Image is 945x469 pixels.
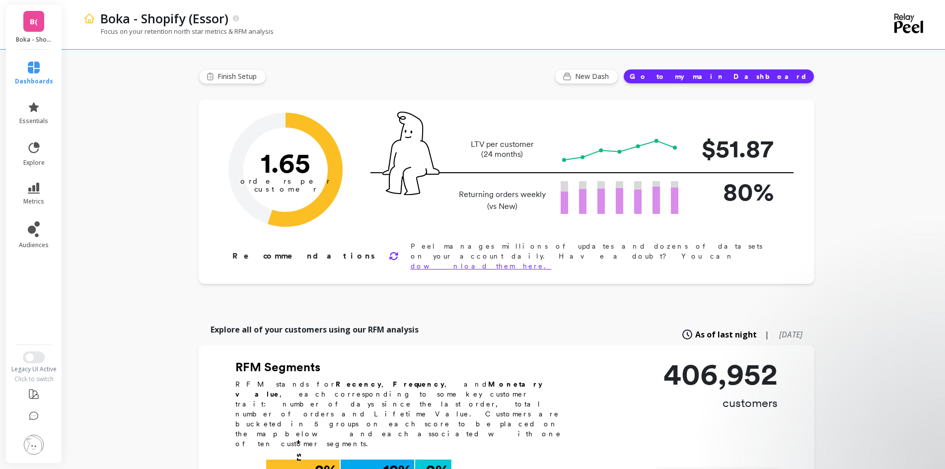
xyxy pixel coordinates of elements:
p: Boka - Shopify (Essor) [16,36,52,44]
div: Legacy UI Active [5,365,63,373]
b: Recency [336,380,381,388]
tspan: orders per [240,177,331,186]
span: [DATE] [779,329,802,340]
span: Finish Setup [218,71,260,81]
p: Boka - Shopify (Essor) [100,10,228,27]
text: 1.65 [261,146,310,179]
p: Recommendations [232,250,377,262]
p: LTV per customer (24 months) [456,139,549,159]
button: Go to my main Dashboard [623,69,814,84]
p: 80% [694,173,774,210]
img: profile picture [24,435,44,455]
p: customers [663,395,778,411]
button: Switch to New UI [23,351,45,363]
p: Explore all of your customers using our RFM analysis [211,324,419,335]
span: metrics [23,198,44,205]
h2: RFM Segments [235,359,573,375]
span: B( [30,16,38,27]
span: dashboards [15,77,53,85]
p: RFM stands for , , and , each corresponding to some key customer trait: number of days since the ... [235,379,573,449]
p: Focus on your retention north star metrics & RFM analysis [83,27,274,36]
b: Frequency [393,380,444,388]
a: download them here. [411,262,552,270]
span: As of last night [695,329,757,340]
span: audiences [19,241,49,249]
p: 406,952 [663,359,778,389]
span: | [765,329,769,340]
button: New Dash [555,69,618,84]
tspan: customer [254,185,317,194]
img: header icon [83,12,95,24]
button: Finish Setup [199,69,266,84]
p: Returning orders weekly (vs New) [456,189,549,212]
div: Click to switch [5,375,63,383]
p: Peel manages millions of updates and dozens of datasets on your account daily. Have a doubt? You can [411,241,783,271]
span: essentials [19,117,48,125]
img: pal seatted on line [382,112,439,195]
span: explore [23,159,45,167]
span: New Dash [575,71,612,81]
p: $51.87 [694,130,774,167]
